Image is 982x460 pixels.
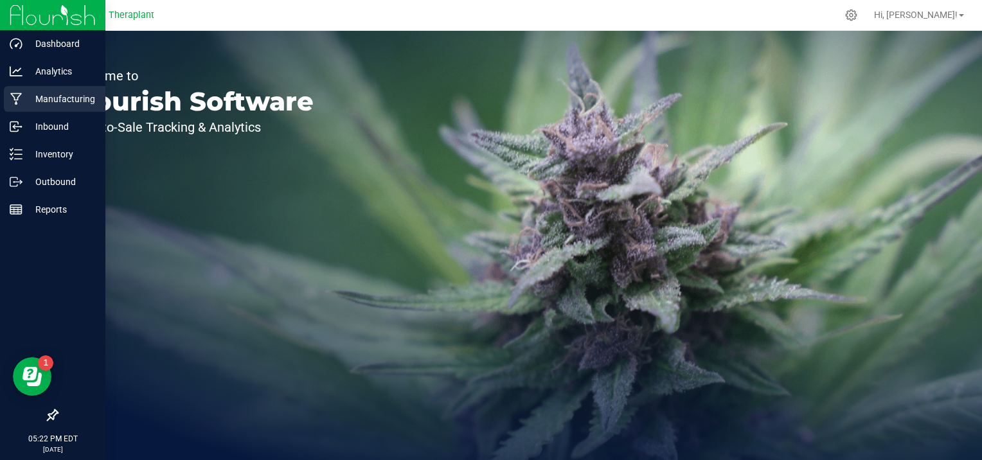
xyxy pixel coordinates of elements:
[10,65,22,78] inline-svg: Analytics
[22,64,100,79] p: Analytics
[22,146,100,162] p: Inventory
[22,36,100,51] p: Dashboard
[6,445,100,454] p: [DATE]
[10,175,22,188] inline-svg: Outbound
[10,120,22,133] inline-svg: Inbound
[843,9,859,21] div: Manage settings
[10,93,22,105] inline-svg: Manufacturing
[22,119,100,134] p: Inbound
[69,89,314,114] p: Flourish Software
[69,69,314,82] p: Welcome to
[10,203,22,216] inline-svg: Reports
[69,121,314,134] p: Seed-to-Sale Tracking & Analytics
[10,37,22,50] inline-svg: Dashboard
[10,148,22,161] inline-svg: Inventory
[22,202,100,217] p: Reports
[874,10,958,20] span: Hi, [PERSON_NAME]!
[38,355,53,371] iframe: Resource center unread badge
[22,91,100,107] p: Manufacturing
[109,10,154,21] span: Theraplant
[22,174,100,190] p: Outbound
[13,357,51,396] iframe: Resource center
[6,433,100,445] p: 05:22 PM EDT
